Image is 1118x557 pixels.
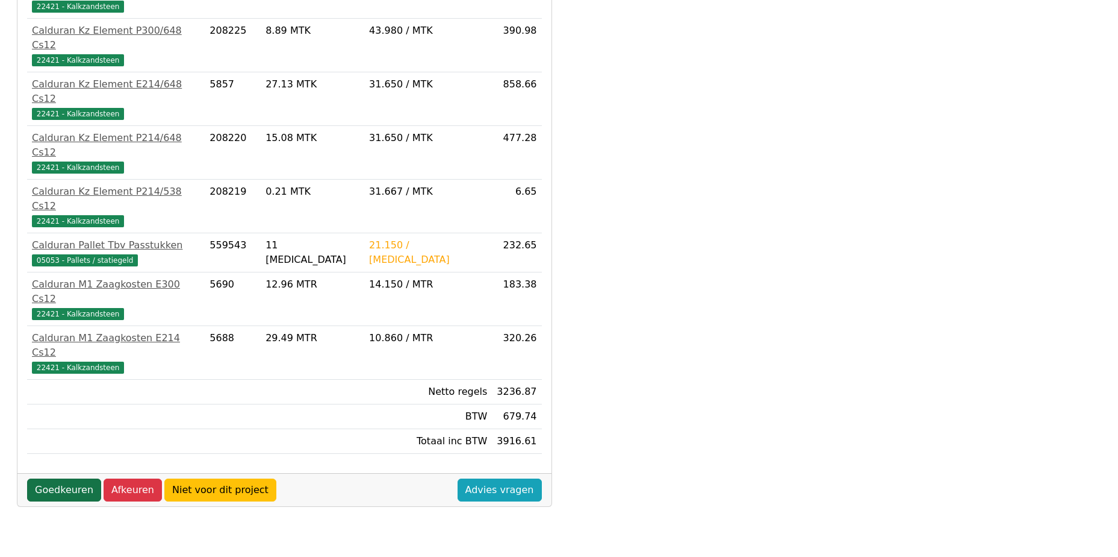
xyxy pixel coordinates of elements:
[266,238,359,267] div: 11 [MEDICAL_DATA]
[32,77,200,121] a: Calduran Kz Element E214/648 Cs1222421 - Kalkzandsteen
[32,131,200,174] a: Calduran Kz Element P214/648 Cs1222421 - Kalkzandsteen
[492,429,541,454] td: 3916.61
[32,254,138,266] span: 05053 - Pallets / statiegeld
[32,77,200,106] div: Calduran Kz Element E214/648 Cs12
[32,331,200,374] a: Calduran M1 Zaagkosten E214 Cs1222421 - Kalkzandsteen
[205,272,261,326] td: 5690
[492,233,541,272] td: 232.65
[369,277,487,292] div: 14.150 / MTR
[32,215,124,227] span: 22421 - Kalkzandsteen
[492,380,541,404] td: 3236.87
[369,131,487,145] div: 31.650 / MTK
[364,380,492,404] td: Netto regels
[104,479,162,502] a: Afkeuren
[164,479,276,502] a: Niet voor dit project
[492,404,541,429] td: 679.74
[32,131,200,160] div: Calduran Kz Element P214/648 Cs12
[205,180,261,233] td: 208219
[32,162,124,174] span: 22421 - Kalkzandsteen
[266,277,359,292] div: 12.96 MTR
[32,184,200,213] div: Calduran Kz Element P214/538 Cs12
[492,180,541,233] td: 6.65
[32,1,124,13] span: 22421 - Kalkzandsteen
[32,54,124,66] span: 22421 - Kalkzandsteen
[32,277,200,321] a: Calduran M1 Zaagkosten E300 Cs1222421 - Kalkzandsteen
[32,184,200,228] a: Calduran Kz Element P214/538 Cs1222421 - Kalkzandsteen
[27,479,101,502] a: Goedkeuren
[492,272,541,326] td: 183.38
[32,331,200,360] div: Calduran M1 Zaagkosten E214 Cs12
[492,72,541,126] td: 858.66
[458,479,542,502] a: Advies vragen
[32,362,124,374] span: 22421 - Kalkzandsteen
[364,429,492,454] td: Totaal inc BTW
[266,24,359,38] div: 8.89 MTK
[369,331,487,345] div: 10.860 / MTR
[266,131,359,145] div: 15.08 MTK
[32,24,200,52] div: Calduran Kz Element P300/648 Cs12
[205,126,261,180] td: 208220
[32,238,200,267] a: Calduran Pallet Tbv Passtukken05053 - Pallets / statiegeld
[32,238,200,253] div: Calduran Pallet Tbv Passtukken
[369,184,487,199] div: 31.667 / MTK
[205,233,261,272] td: 559543
[266,184,359,199] div: 0.21 MTK
[32,308,124,320] span: 22421 - Kalkzandsteen
[205,326,261,380] td: 5688
[205,72,261,126] td: 5857
[32,24,200,67] a: Calduran Kz Element P300/648 Cs1222421 - Kalkzandsteen
[492,126,541,180] td: 477.28
[369,238,487,267] div: 21.150 / [MEDICAL_DATA]
[32,108,124,120] span: 22421 - Kalkzandsteen
[369,77,487,92] div: 31.650 / MTK
[492,326,541,380] td: 320.26
[266,77,359,92] div: 27.13 MTK
[369,24,487,38] div: 43.980 / MTK
[205,19,261,72] td: 208225
[492,19,541,72] td: 390.98
[32,277,200,306] div: Calduran M1 Zaagkosten E300 Cs12
[266,331,359,345] div: 29.49 MTR
[364,404,492,429] td: BTW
